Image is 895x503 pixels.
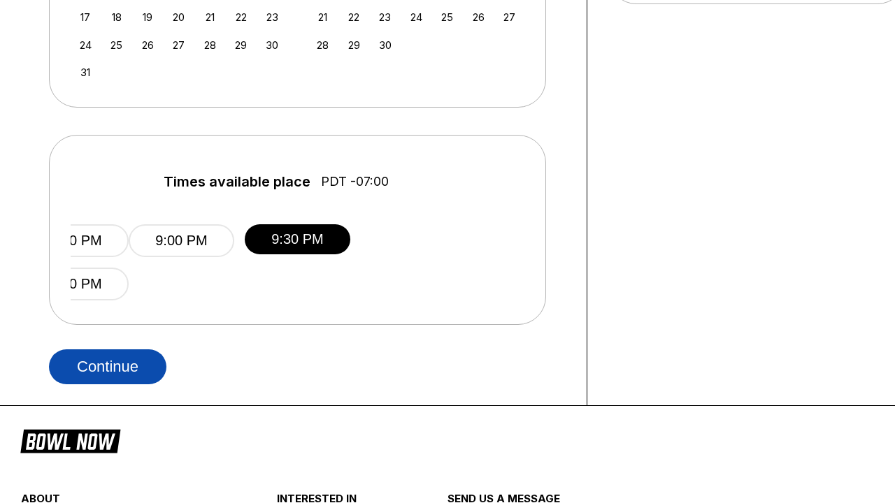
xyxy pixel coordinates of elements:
[76,8,95,27] div: Choose Sunday, August 17th, 2025
[76,63,95,82] div: Choose Sunday, August 31st, 2025
[375,8,394,27] div: Choose Tuesday, September 23rd, 2025
[107,8,126,27] div: Choose Monday, August 18th, 2025
[469,8,488,27] div: Choose Friday, September 26th, 2025
[313,36,332,54] div: Choose Sunday, September 28th, 2025
[375,36,394,54] div: Choose Tuesday, September 30th, 2025
[321,174,389,189] span: PDT -07:00
[231,36,250,54] div: Choose Friday, August 29th, 2025
[231,8,250,27] div: Choose Friday, August 22nd, 2025
[23,224,129,257] button: 6:30 PM
[345,36,364,54] div: Choose Monday, September 29th, 2025
[201,8,220,27] div: Choose Thursday, August 21st, 2025
[407,8,426,27] div: Choose Wednesday, September 24th, 2025
[49,349,166,384] button: Continue
[438,8,457,27] div: Choose Thursday, September 25th, 2025
[263,8,282,27] div: Choose Saturday, August 23rd, 2025
[313,8,332,27] div: Choose Sunday, September 21st, 2025
[107,36,126,54] div: Choose Monday, August 25th, 2025
[263,36,282,54] div: Choose Saturday, August 30th, 2025
[138,8,157,27] div: Choose Tuesday, August 19th, 2025
[164,174,310,189] span: Times available place
[23,268,129,300] button: 8:30 PM
[169,36,188,54] div: Choose Wednesday, August 27th, 2025
[129,224,234,257] button: 9:00 PM
[169,8,188,27] div: Choose Wednesday, August 20th, 2025
[345,8,364,27] div: Choose Monday, September 22nd, 2025
[245,224,350,254] button: 9:30 PM
[76,36,95,54] div: Choose Sunday, August 24th, 2025
[500,8,519,27] div: Choose Saturday, September 27th, 2025
[138,36,157,54] div: Choose Tuesday, August 26th, 2025
[201,36,220,54] div: Choose Thursday, August 28th, 2025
